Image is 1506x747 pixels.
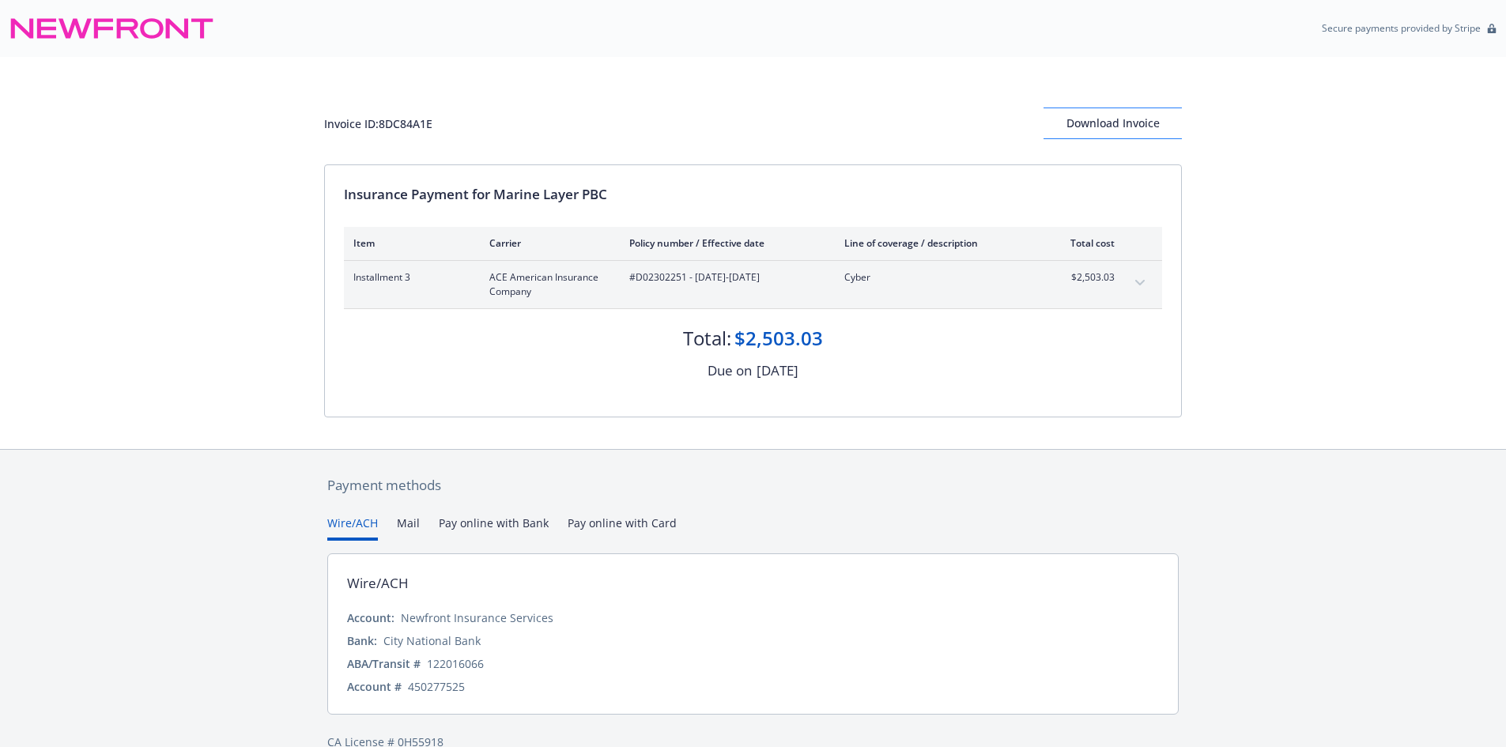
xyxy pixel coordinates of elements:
span: ACE American Insurance Company [489,270,604,299]
div: Insurance Payment for Marine Layer PBC [344,184,1162,205]
div: Bank: [347,632,377,649]
div: Download Invoice [1044,108,1182,138]
span: Cyber [844,270,1030,285]
button: Wire/ACH [327,515,378,541]
div: Due on [708,360,752,381]
div: Policy number / Effective date [629,236,819,250]
div: ABA/Transit # [347,655,421,672]
span: Installment 3 [353,270,464,285]
div: [DATE] [757,360,798,381]
button: Mail [397,515,420,541]
div: 450277525 [408,678,465,695]
button: Pay online with Card [568,515,677,541]
div: Carrier [489,236,604,250]
div: Item [353,236,464,250]
div: Total: [683,325,731,352]
div: Account: [347,609,394,626]
div: Total cost [1055,236,1115,250]
div: Newfront Insurance Services [401,609,553,626]
div: Installment 3ACE American Insurance Company#D02302251 - [DATE]-[DATE]Cyber$2,503.03expand content [344,261,1162,308]
span: $2,503.03 [1055,270,1115,285]
p: Secure payments provided by Stripe [1322,21,1481,35]
div: $2,503.03 [734,325,823,352]
button: expand content [1127,270,1153,296]
div: City National Bank [383,632,481,649]
div: Line of coverage / description [844,236,1030,250]
button: Pay online with Bank [439,515,549,541]
div: Payment methods [327,475,1179,496]
button: Download Invoice [1044,108,1182,139]
span: #D02302251 - [DATE]-[DATE] [629,270,819,285]
div: Wire/ACH [347,573,409,594]
div: Account # [347,678,402,695]
div: 122016066 [427,655,484,672]
div: Invoice ID: 8DC84A1E [324,115,432,132]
